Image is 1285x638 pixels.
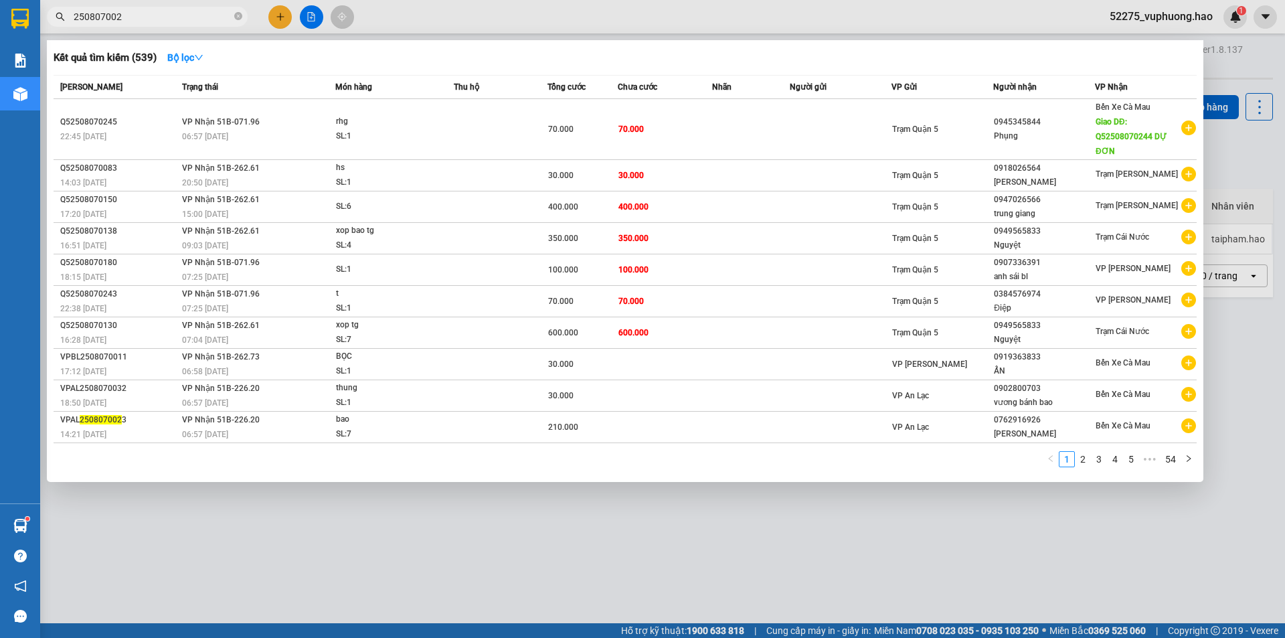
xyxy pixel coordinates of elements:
[182,430,228,439] span: 06:57 [DATE]
[1123,451,1139,467] li: 5
[1181,198,1196,213] span: plus-circle
[994,382,1094,396] div: 0902800703
[182,226,260,236] span: VP Nhận 51B-262.61
[182,258,260,267] span: VP Nhận 51B-071.96
[11,9,29,29] img: logo-vxr
[994,413,1094,427] div: 0762916926
[994,364,1094,378] div: ẨN
[60,210,106,219] span: 17:20 [DATE]
[74,9,232,24] input: Tìm tên, số ĐT hoặc mã đơn
[56,12,65,21] span: search
[60,287,178,301] div: Q52508070243
[892,360,967,369] span: VP [PERSON_NAME]
[548,422,578,432] span: 210.000
[60,224,178,238] div: Q52508070138
[1181,167,1196,181] span: plus-circle
[182,163,260,173] span: VP Nhận 51B-262.61
[1181,387,1196,402] span: plus-circle
[1096,102,1150,112] span: Bến Xe Cà Mau
[182,272,228,282] span: 07:25 [DATE]
[994,350,1094,364] div: 0919363833
[1108,452,1122,467] a: 4
[1096,169,1178,179] span: Trạm [PERSON_NAME]
[1092,452,1106,467] a: 3
[548,234,578,243] span: 350.000
[14,610,27,623] span: message
[618,328,649,337] span: 600.000
[1095,82,1128,92] span: VP Nhận
[1059,452,1074,467] a: 1
[548,125,574,134] span: 70.000
[336,396,436,410] div: SL: 1
[60,272,106,282] span: 18:15 [DATE]
[891,82,917,92] span: VP Gửi
[1124,452,1138,467] a: 5
[994,238,1094,252] div: Nguyệt
[60,132,106,141] span: 22:45 [DATE]
[234,12,242,20] span: close-circle
[892,125,938,134] span: Trạm Quận 5
[993,82,1037,92] span: Người nhận
[1181,230,1196,244] span: plus-circle
[60,350,178,364] div: VPBL2508070011
[1181,451,1197,467] button: right
[336,129,436,144] div: SL: 1
[167,52,203,63] strong: Bộ lọc
[790,82,827,92] span: Người gửi
[548,391,574,400] span: 30.000
[892,297,938,306] span: Trạm Quận 5
[336,412,436,427] div: bao
[618,297,644,306] span: 70.000
[336,349,436,364] div: BỌC
[182,304,228,313] span: 07:25 [DATE]
[994,396,1094,410] div: vương bánh bao
[182,117,260,127] span: VP Nhận 51B-071.96
[182,210,228,219] span: 15:00 [DATE]
[994,301,1094,315] div: Điệp
[336,318,436,333] div: xop tg
[80,415,122,424] span: 250807002
[1181,324,1196,339] span: plus-circle
[1107,451,1123,467] li: 4
[13,54,27,68] img: solution-icon
[892,234,938,243] span: Trạm Quận 5
[712,82,732,92] span: Nhãn
[1181,418,1196,433] span: plus-circle
[336,301,436,316] div: SL: 1
[892,422,929,432] span: VP An Lạc
[892,202,938,212] span: Trạm Quận 5
[994,224,1094,238] div: 0949565833
[60,413,178,427] div: VPAL 3
[1096,117,1167,156] span: Giao DĐ: Q52508070244 DỰ ĐƠN
[618,202,649,212] span: 400.000
[1181,451,1197,467] li: Next Page
[1076,452,1090,467] a: 2
[60,178,106,187] span: 14:03 [DATE]
[54,51,157,65] h3: Kết quả tìm kiếm ( 539 )
[1096,232,1149,242] span: Trạm Cái Nước
[994,129,1094,143] div: Phụng
[157,47,214,68] button: Bộ lọcdown
[25,517,29,521] sup: 1
[1096,390,1150,399] span: Bến Xe Cà Mau
[60,256,178,270] div: Q52508070180
[182,82,218,92] span: Trạng thái
[60,115,178,129] div: Q52508070245
[1161,452,1180,467] a: 54
[182,384,260,393] span: VP Nhận 51B-226.20
[1043,451,1059,467] li: Previous Page
[60,193,178,207] div: Q52508070150
[1096,264,1171,273] span: VP [PERSON_NAME]
[892,171,938,180] span: Trạm Quận 5
[618,125,644,134] span: 70.000
[618,234,649,243] span: 350.000
[336,238,436,253] div: SL: 4
[548,360,574,369] span: 30.000
[1096,295,1171,305] span: VP [PERSON_NAME]
[335,82,372,92] span: Món hàng
[994,319,1094,333] div: 0949565833
[892,328,938,337] span: Trạm Quận 5
[336,381,436,396] div: thung
[618,171,644,180] span: 30.000
[1091,451,1107,467] li: 3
